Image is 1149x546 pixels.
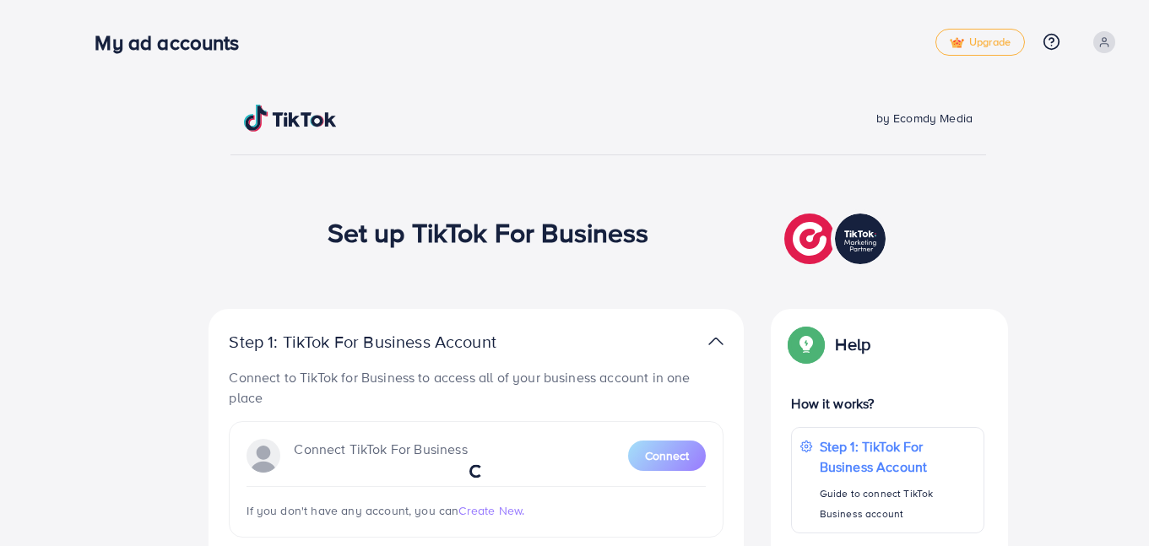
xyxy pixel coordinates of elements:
p: How it works? [791,393,984,414]
p: Guide to connect TikTok Business account [820,484,975,524]
img: Popup guide [791,329,821,359]
img: TikTok partner [708,329,724,354]
img: tick [950,37,964,49]
img: TikTok partner [784,209,890,268]
p: Step 1: TikTok For Business Account [229,332,550,352]
p: Step 1: TikTok For Business Account [820,436,975,477]
h1: Set up TikTok For Business [328,216,649,248]
span: Upgrade [950,36,1011,49]
a: tickUpgrade [935,29,1025,56]
h3: My ad accounts [95,30,252,55]
img: TikTok [244,105,337,132]
p: Help [835,334,870,354]
span: by Ecomdy Media [876,110,973,127]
